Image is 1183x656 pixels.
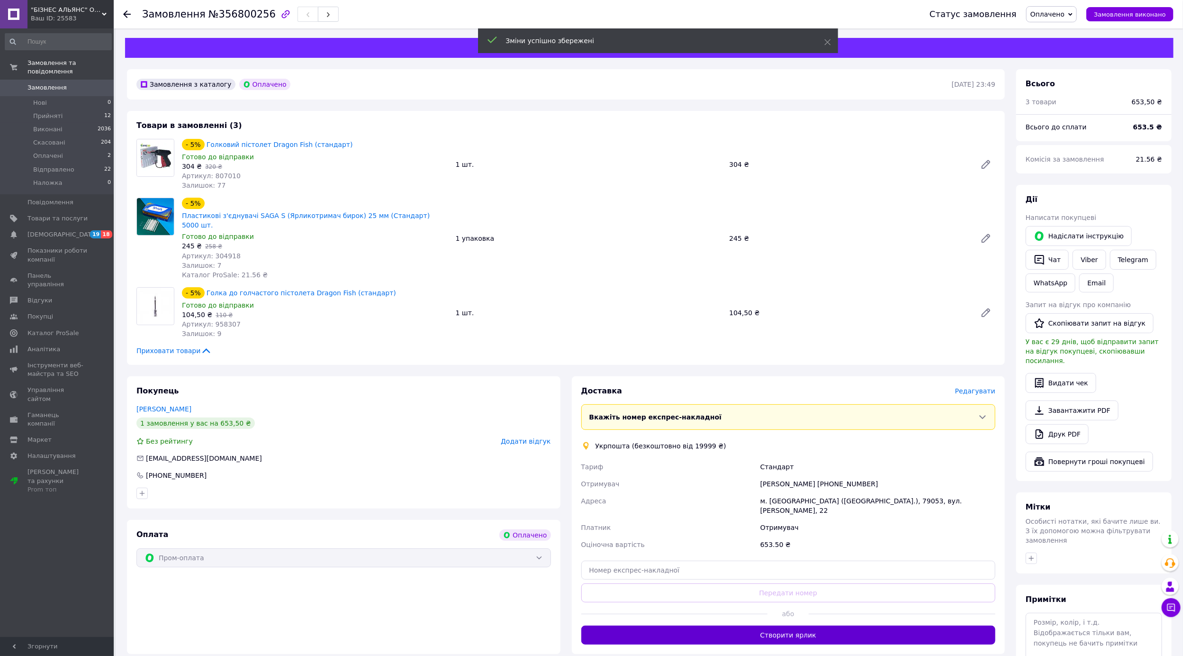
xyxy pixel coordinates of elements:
[27,468,88,494] span: [PERSON_NAME] та рахунки
[136,121,242,130] span: Товари в замовленні (3)
[27,329,79,337] span: Каталог ProSale
[1026,518,1161,544] span: Особисті нотатки, які бачите лише ви. З їх допомогою можна фільтрувати замовлення
[1026,595,1066,604] span: Примітки
[182,287,205,299] div: - 5%
[581,497,606,505] span: Адреса
[33,99,47,107] span: Нові
[182,198,205,209] div: - 5%
[207,141,353,148] a: Голковий пістолет Dragon Fish (стандарт)
[976,229,995,248] a: Редагувати
[955,387,995,395] span: Редагувати
[31,14,114,23] div: Ваш ID: 25583
[27,436,52,444] span: Маркет
[182,252,241,260] span: Артикул: 304918
[976,155,995,174] a: Редагувати
[33,165,74,174] span: Відправлено
[1026,98,1057,106] span: 3 товари
[27,485,88,494] div: Prom топ
[952,81,995,88] time: [DATE] 23:49
[759,492,997,519] div: м. [GEOGRAPHIC_DATA] ([GEOGRAPHIC_DATA].), 79053, вул. [PERSON_NAME], 22
[1026,155,1104,163] span: Комісія за замовлення
[976,303,995,322] a: Редагувати
[31,6,102,14] span: "БІЗНЕС АЛЬЯНС" Офіційний постачальник витратних матеріалів та обладнання для торгівлі
[182,262,222,269] span: Залишок: 7
[216,312,233,319] span: 110 ₴
[27,83,67,92] span: Замовлення
[182,330,222,337] span: Залишок: 9
[1086,7,1174,21] button: Замовлення виконано
[108,152,111,160] span: 2
[1162,598,1181,617] button: Чат з покупцем
[1026,452,1153,472] button: Повернути гроші покупцеві
[1133,123,1162,131] b: 653.5 ₴
[101,138,111,147] span: 204
[581,386,623,395] span: Доставка
[207,289,396,297] a: Голка до голчастого пістолета Dragon Fish (стандарт)
[182,212,430,229] a: Пластикові з'єднувачі SAGA S (Ярликотримач бирок) 25 мм (Стандарт) 5000 шт.
[239,79,290,90] div: Оплачено
[33,125,63,134] span: Виконані
[593,441,729,451] div: Укрпошта (безкоштовно від 19999 ₴)
[452,306,726,319] div: 1 шт.
[33,112,63,120] span: Прийняті
[142,9,206,20] span: Замовлення
[27,312,53,321] span: Покупці
[146,437,193,445] span: Без рейтингу
[5,33,112,50] input: Пошук
[1026,301,1131,309] span: Запит на відгук про компанію
[581,480,620,488] span: Отримувач
[27,59,114,76] span: Замовлення та повідомлення
[1026,313,1154,333] button: Скопіювати запит на відгук
[581,463,604,471] span: Тариф
[759,536,997,553] div: 653.50 ₴
[136,418,255,429] div: 1 замовлення у вас на 653,50 ₴
[146,455,262,462] span: [EMAIL_ADDRESS][DOMAIN_NAME]
[1132,97,1162,107] div: 653,50 ₴
[1026,250,1069,270] button: Чат
[27,296,52,305] span: Відгуки
[27,411,88,428] span: Гаманець компанії
[581,541,645,548] span: Оціночна вартість
[452,232,726,245] div: 1 упаковка
[1094,11,1166,18] span: Замовлення виконано
[1026,338,1159,364] span: У вас є 29 днів, щоб відправити запит на відгук покупцеві, скопіювавши посилання.
[33,138,65,147] span: Скасовані
[1026,401,1119,420] a: Завантажити PDF
[33,179,63,187] span: Наложка
[1079,273,1114,292] button: Email
[581,524,611,531] span: Платник
[90,230,101,238] span: 19
[182,301,254,309] span: Готово до відправки
[182,139,205,150] div: - 5%
[499,529,551,541] div: Оплачено
[1110,250,1156,270] a: Telegram
[506,36,801,46] div: Зміни успішно збережені
[1026,123,1087,131] span: Всього до сплати
[1026,214,1096,221] span: Написати покупцеві
[137,198,174,235] img: Пластикові з'єднувачі SAGA S (Ярликотримач бирок) 25 мм (Стандарт) 5000 шт.
[98,125,111,134] span: 2036
[768,609,809,619] span: або
[27,214,88,223] span: Товари та послуги
[182,153,254,161] span: Готово до відправки
[182,271,268,279] span: Каталог ProSale: 21.56 ₴
[1136,155,1162,163] span: 21.56 ₴
[182,233,254,240] span: Готово до відправки
[27,230,98,239] span: [DEMOGRAPHIC_DATA]
[1030,10,1065,18] span: Оплачено
[182,182,226,189] span: Залишок: 77
[136,386,179,395] span: Покупець
[182,242,202,250] span: 245 ₴
[501,437,551,445] span: Додати відгук
[1026,226,1132,246] button: Надіслати інструкцію
[145,471,208,480] div: [PHONE_NUMBER]
[759,475,997,492] div: [PERSON_NAME] [PHONE_NUMBER]
[27,345,60,354] span: Аналітика
[182,311,212,319] span: 104,50 ₴
[108,179,111,187] span: 0
[725,306,973,319] div: 104,50 ₴
[137,288,174,325] img: Голка до голчастого пістолета Dragon Fish (стандарт)
[725,158,973,171] div: 304 ₴
[27,272,88,289] span: Панель управління
[205,243,222,250] span: 258 ₴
